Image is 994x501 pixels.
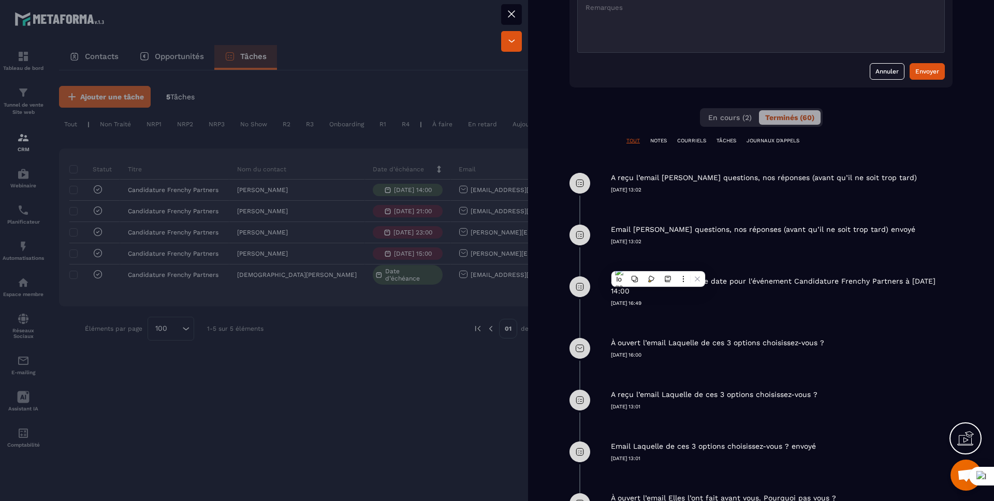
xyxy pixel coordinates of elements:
[708,113,752,122] span: En cours (2)
[747,137,799,144] p: JOURNAUX D'APPELS
[915,66,939,77] div: Envoyer
[870,63,904,80] button: Annuler
[611,338,824,348] p: À ouvert l’email Laquelle de ces 3 options choisissez-vous ?
[677,137,706,144] p: COURRIELS
[702,110,758,125] button: En cours (2)
[765,113,814,122] span: Terminés (60)
[650,137,667,144] p: NOTES
[611,276,950,296] p: Scheduler: Changement de date pour l'événement Candidature Frenchy Partners à [DATE] 14:00
[611,351,953,359] p: [DATE] 16:00
[951,460,982,491] div: Mở cuộc trò chuyện
[611,441,816,451] p: Email Laquelle de ces 3 options choisissez-vous ? envoyé
[611,455,953,462] p: [DATE] 13:01
[611,186,953,194] p: [DATE] 13:02
[611,225,915,234] p: Email [PERSON_NAME] questions, nos réponses (avant qu’il ne soit trop tard) envoyé
[611,390,817,400] p: A reçu l’email Laquelle de ces 3 options choisissez-vous ?
[717,137,736,144] p: TÂCHES
[611,238,953,245] p: [DATE] 13:02
[611,300,953,307] p: [DATE] 16:49
[759,110,821,125] button: Terminés (60)
[611,173,917,183] p: A reçu l’email [PERSON_NAME] questions, nos réponses (avant qu’il ne soit trop tard)
[611,403,953,410] p: [DATE] 13:01
[910,63,945,80] button: Envoyer
[626,137,640,144] p: TOUT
